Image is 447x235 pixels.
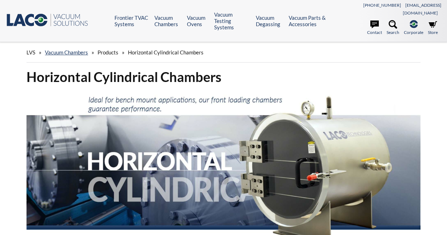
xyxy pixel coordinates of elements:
[154,14,182,27] a: Vacuum Chambers
[214,11,251,30] a: Vacuum Testing Systems
[403,2,441,16] a: [EMAIL_ADDRESS][DOMAIN_NAME]
[27,68,420,86] h1: Horizontal Cylindrical Chambers
[114,14,149,27] a: Frontier TVAC Systems
[367,20,382,36] a: Contact
[98,49,118,55] span: Products
[187,14,209,27] a: Vacuum Ovens
[256,14,284,27] a: Vacuum Degassing
[404,29,423,36] span: Corporate
[387,20,399,36] a: Search
[45,49,88,55] a: Vacuum Chambers
[27,49,35,55] span: LVS
[428,20,438,36] a: Store
[27,42,420,63] div: » » »
[289,14,330,27] a: Vacuum Parts & Accessories
[363,2,401,8] a: [PHONE_NUMBER]
[128,49,204,55] span: Horizontal Cylindrical Chambers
